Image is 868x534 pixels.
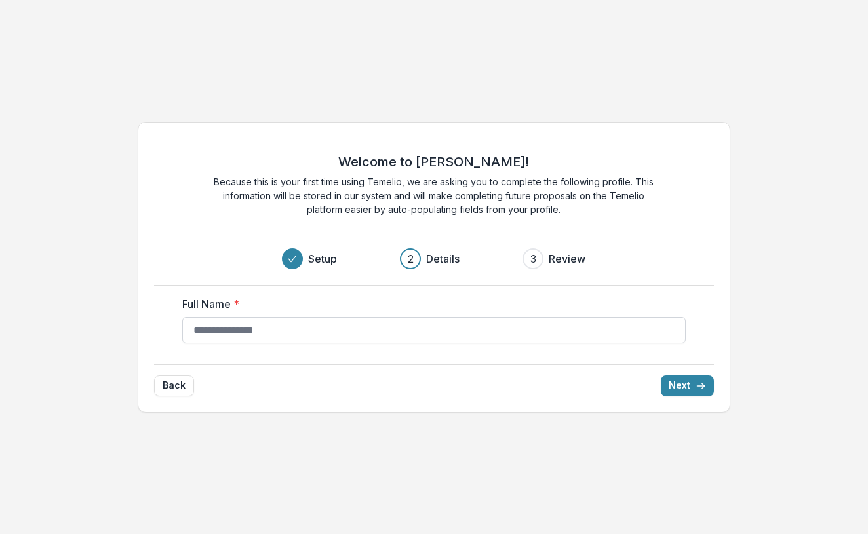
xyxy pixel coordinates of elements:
[282,248,585,269] div: Progress
[661,375,714,396] button: Next
[549,251,585,267] h3: Review
[154,375,194,396] button: Back
[338,154,529,170] h2: Welcome to [PERSON_NAME]!
[408,251,414,267] div: 2
[308,251,337,267] h3: Setup
[205,175,663,216] p: Because this is your first time using Temelio, we are asking you to complete the following profil...
[426,251,460,267] h3: Details
[530,251,536,267] div: 3
[182,296,678,312] label: Full Name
